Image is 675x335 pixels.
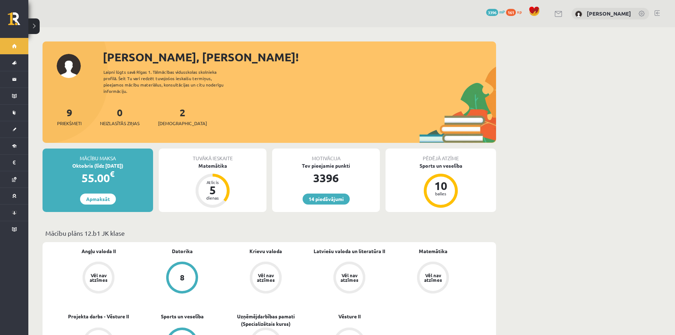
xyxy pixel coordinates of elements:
a: Krievu valoda [249,247,282,255]
a: Uzņēmējdarbības pamati (Specializētais kurss) [224,313,308,328]
div: Vēl nav atzīmes [339,273,359,282]
a: Vēl nav atzīmes [224,262,308,295]
a: Projekta darbs - Vēsture II [68,313,129,320]
div: 8 [180,274,185,281]
div: Motivācija [272,149,380,162]
span: Neizlasītās ziņas [100,120,140,127]
div: Oktobris (līdz [DATE]) [43,162,153,169]
a: 14 piedāvājumi [303,194,350,205]
div: Sports un veselība [386,162,496,169]
a: Datorika [172,247,193,255]
a: Vēl nav atzīmes [57,262,140,295]
div: 55.00 [43,169,153,186]
a: Vēsture II [338,313,361,320]
a: 3396 mP [486,9,505,15]
a: 9Priekšmeti [57,106,81,127]
div: Vēl nav atzīmes [423,273,443,282]
div: Vēl nav atzīmes [89,273,108,282]
a: Matemātika Atlicis 5 dienas [159,162,266,209]
span: € [110,169,114,179]
div: 5 [202,184,223,196]
p: Mācību plāns 12.b1 JK klase [45,228,493,238]
div: [PERSON_NAME], [PERSON_NAME]! [103,49,496,66]
a: Latviešu valoda un literatūra II [314,247,385,255]
a: Sports un veselība [161,313,204,320]
a: Vēl nav atzīmes [391,262,475,295]
a: Sports un veselība 10 balles [386,162,496,209]
a: 8 [140,262,224,295]
span: [DEMOGRAPHIC_DATA] [158,120,207,127]
div: Vēl nav atzīmes [256,273,276,282]
a: 2[DEMOGRAPHIC_DATA] [158,106,207,127]
span: mP [499,9,505,15]
span: xp [517,9,522,15]
div: Pēdējā atzīme [386,149,496,162]
a: Matemātika [419,247,448,255]
a: [PERSON_NAME] [587,10,631,17]
div: dienas [202,196,223,200]
div: 10 [430,180,451,191]
div: Matemātika [159,162,266,169]
span: 161 [506,9,516,16]
div: Atlicis [202,180,223,184]
img: Kristers Gerenovskis [575,11,582,18]
a: 161 xp [506,9,525,15]
div: Tev pieejamie punkti [272,162,380,169]
div: 3396 [272,169,380,186]
div: Mācību maksa [43,149,153,162]
a: 0Neizlasītās ziņas [100,106,140,127]
a: Vēl nav atzīmes [308,262,391,295]
div: Laipni lūgts savā Rīgas 1. Tālmācības vidusskolas skolnieka profilā. Šeit Tu vari redzēt tuvojošo... [103,69,236,94]
span: 3396 [486,9,498,16]
a: Apmaksāt [80,194,116,205]
span: Priekšmeti [57,120,81,127]
div: Tuvākā ieskaite [159,149,266,162]
a: Rīgas 1. Tālmācības vidusskola [8,12,28,30]
div: balles [430,191,451,196]
a: Angļu valoda II [81,247,116,255]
